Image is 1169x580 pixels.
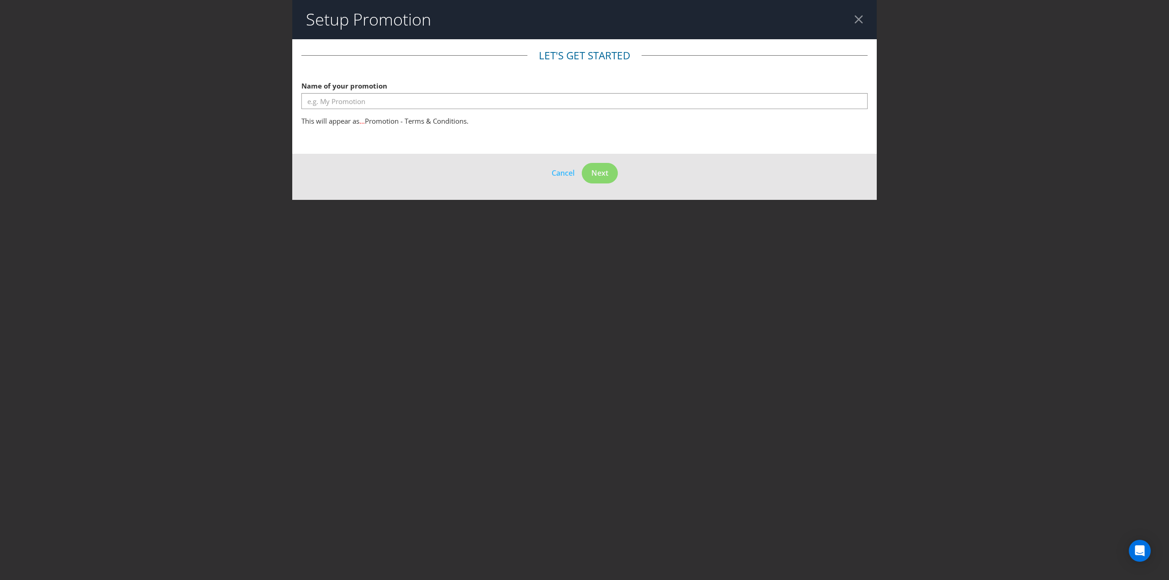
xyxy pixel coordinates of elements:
[301,81,387,90] span: Name of your promotion
[582,163,618,183] button: Next
[365,116,469,125] span: Promotion - Terms & Conditions.
[527,48,642,63] legend: Let's get started
[301,93,868,109] input: e.g. My Promotion
[1129,540,1151,562] div: Open Intercom Messenger
[306,10,431,29] h2: Setup Promotion
[552,168,574,178] span: Cancel
[591,168,608,178] span: Next
[301,116,359,125] span: This will appear as
[551,167,575,179] button: Cancel
[359,116,365,125] span: ...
